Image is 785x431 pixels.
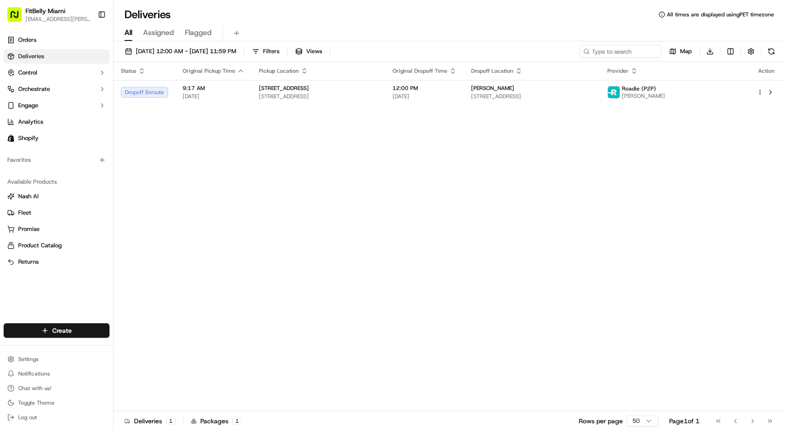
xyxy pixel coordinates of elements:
[579,416,623,426] p: Rows per page
[18,385,51,392] span: Chat with us!
[25,6,65,15] button: FitBelly Miami
[4,367,109,380] button: Notifications
[7,209,106,217] a: Fleet
[4,238,109,253] button: Product Catalog
[4,222,109,236] button: Promise
[263,47,279,55] span: Filters
[121,45,240,58] button: [DATE] 12:00 AM - [DATE] 11:59 PM
[392,85,457,92] span: 12:00 PM
[183,93,244,100] span: [DATE]
[4,382,109,395] button: Chat with us!
[7,258,106,266] a: Returns
[18,69,37,77] span: Control
[143,27,174,38] span: Assigned
[622,92,665,100] span: [PERSON_NAME]
[18,241,62,250] span: Product Catalog
[18,399,55,406] span: Toggle Theme
[52,326,72,335] span: Create
[18,36,36,44] span: Orders
[4,33,109,47] a: Orders
[18,85,50,93] span: Orchestrate
[18,192,39,200] span: Nash AI
[259,85,309,92] span: [STREET_ADDRESS]
[4,49,109,64] a: Deliveries
[757,67,776,75] div: Action
[4,353,109,366] button: Settings
[166,417,176,425] div: 1
[7,225,106,233] a: Promise
[183,67,235,75] span: Original Pickup Time
[18,356,39,363] span: Settings
[4,98,109,113] button: Engage
[306,47,322,55] span: Views
[392,93,457,100] span: [DATE]
[392,67,447,75] span: Original Dropoff Time
[4,82,109,96] button: Orchestrate
[665,45,696,58] button: Map
[25,15,90,23] button: [EMAIL_ADDRESS][PERSON_NAME][DOMAIN_NAME]
[18,370,50,377] span: Notifications
[622,85,656,92] span: Roadie (P2P)
[18,414,37,421] span: Log out
[259,93,378,100] span: [STREET_ADDRESS]
[4,4,94,25] button: FitBelly Miami[EMAIL_ADDRESS][PERSON_NAME][DOMAIN_NAME]
[4,65,109,80] button: Control
[4,396,109,409] button: Toggle Theme
[232,417,242,425] div: 1
[121,67,136,75] span: Status
[471,85,514,92] span: [PERSON_NAME]
[18,209,31,217] span: Fleet
[4,153,109,167] div: Favorites
[248,45,283,58] button: Filters
[4,323,109,338] button: Create
[18,118,43,126] span: Analytics
[18,101,38,110] span: Engage
[124,7,171,22] h1: Deliveries
[471,67,513,75] span: Dropoff Location
[471,93,593,100] span: [STREET_ADDRESS]
[607,67,629,75] span: Provider
[185,27,212,38] span: Flagged
[7,241,106,250] a: Product Catalog
[4,205,109,220] button: Fleet
[259,67,299,75] span: Pickup Location
[608,86,620,98] img: roadie-logo-v2.jpg
[191,416,242,426] div: Packages
[7,135,15,142] img: Shopify logo
[4,131,109,145] a: Shopify
[4,115,109,129] a: Analytics
[667,11,774,18] span: All times are displayed using PET timezone
[580,45,661,58] input: Type to search
[4,255,109,269] button: Returns
[18,134,39,142] span: Shopify
[7,192,106,200] a: Nash AI
[669,416,700,426] div: Page 1 of 1
[291,45,326,58] button: Views
[124,416,176,426] div: Deliveries
[124,27,132,38] span: All
[18,258,39,266] span: Returns
[680,47,692,55] span: Map
[18,225,40,233] span: Promise
[136,47,236,55] span: [DATE] 12:00 AM - [DATE] 11:59 PM
[183,85,244,92] span: 9:17 AM
[765,45,778,58] button: Refresh
[4,189,109,204] button: Nash AI
[4,411,109,424] button: Log out
[18,52,44,60] span: Deliveries
[4,175,109,189] div: Available Products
